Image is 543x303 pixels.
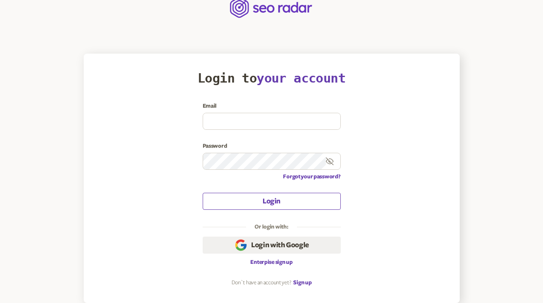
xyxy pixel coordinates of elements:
label: Password [203,143,341,149]
span: Login with Google [251,240,309,250]
label: Email [203,103,341,109]
legend: Or login with: [246,223,297,230]
button: Login [203,193,341,210]
a: Sign up [293,279,311,286]
a: Forgot your password? [283,173,340,180]
span: your account [257,71,345,86]
p: Don`t have an account yet? [232,279,291,286]
h1: Login to [198,71,345,86]
a: Enterpise sign up [250,259,292,266]
button: Login with Google [203,237,341,254]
